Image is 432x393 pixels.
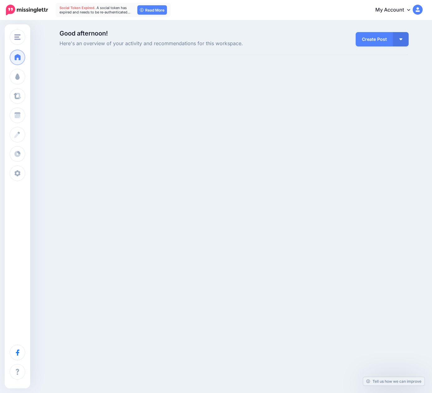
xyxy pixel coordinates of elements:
[59,6,96,10] span: Social Token Expired.
[137,5,167,15] a: Read More
[369,2,423,18] a: My Account
[363,377,425,386] a: Tell us how we can improve
[59,40,289,48] span: Here's an overview of your activity and recommendations for this workspace.
[14,34,21,40] img: menu.png
[356,32,393,46] a: Create Post
[59,6,131,14] span: A social token has expired and needs to be re-authenticated…
[6,5,48,15] img: Missinglettr
[59,30,108,37] span: Good afternoon!
[399,38,402,40] img: arrow-down-white.png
